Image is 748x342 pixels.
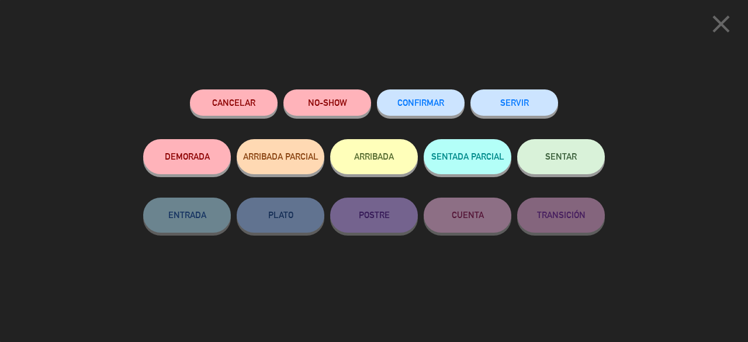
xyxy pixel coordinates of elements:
button: CUENTA [424,198,511,233]
button: SERVIR [470,89,558,116]
span: ARRIBADA PARCIAL [243,151,318,161]
span: SENTAR [545,151,577,161]
button: CONFIRMAR [377,89,465,116]
button: SENTAR [517,139,605,174]
span: CONFIRMAR [397,98,444,108]
button: ARRIBADA [330,139,418,174]
button: Cancelar [190,89,278,116]
button: ARRIBADA PARCIAL [237,139,324,174]
button: POSTRE [330,198,418,233]
button: ENTRADA [143,198,231,233]
i: close [707,9,736,39]
button: NO-SHOW [283,89,371,116]
button: DEMORADA [143,139,231,174]
button: close [703,9,739,43]
button: PLATO [237,198,324,233]
button: TRANSICIÓN [517,198,605,233]
button: SENTADA PARCIAL [424,139,511,174]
